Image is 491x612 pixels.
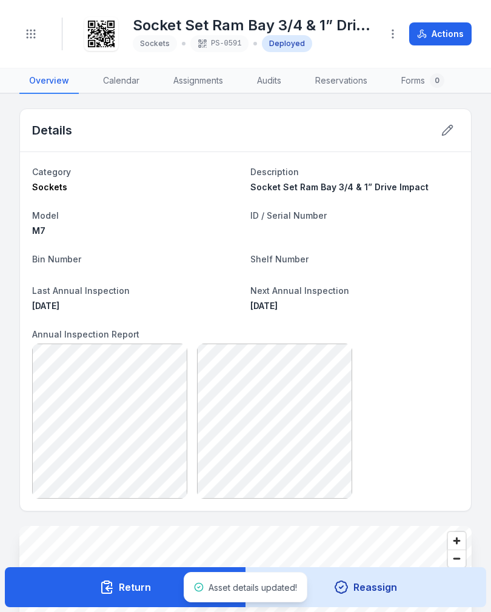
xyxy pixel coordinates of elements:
[247,68,291,94] a: Audits
[448,550,466,567] button: Zoom out
[133,16,372,35] h1: Socket Set Ram Bay 3/4 & 1” Drive Impact
[448,532,466,550] button: Zoom in
[164,68,233,94] a: Assignments
[32,254,81,264] span: Bin Number
[19,22,42,45] button: Toggle navigation
[93,68,149,94] a: Calendar
[409,22,472,45] button: Actions
[250,301,278,311] span: [DATE]
[32,285,130,296] span: Last Annual Inspection
[32,329,139,339] span: Annual Inspection Report
[32,182,67,192] span: Sockets
[306,68,377,94] a: Reservations
[262,35,312,52] div: Deployed
[190,35,249,52] div: PS-0591
[250,210,327,221] span: ID / Serial Number
[250,254,309,264] span: Shelf Number
[250,182,429,192] span: Socket Set Ram Bay 3/4 & 1” Drive Impact
[250,301,278,311] time: 8/9/2026, 12:00:00 am
[245,567,487,607] button: Reassign
[32,301,59,311] time: 8/9/2025, 12:00:00 am
[250,167,299,177] span: Description
[392,68,454,94] a: Forms0
[430,73,444,88] div: 0
[32,167,71,177] span: Category
[32,301,59,311] span: [DATE]
[32,122,72,139] h2: Details
[32,210,59,221] span: Model
[5,567,246,607] button: Return
[19,68,79,94] a: Overview
[250,285,349,296] span: Next Annual Inspection
[32,225,45,236] span: M7
[140,39,170,48] span: Sockets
